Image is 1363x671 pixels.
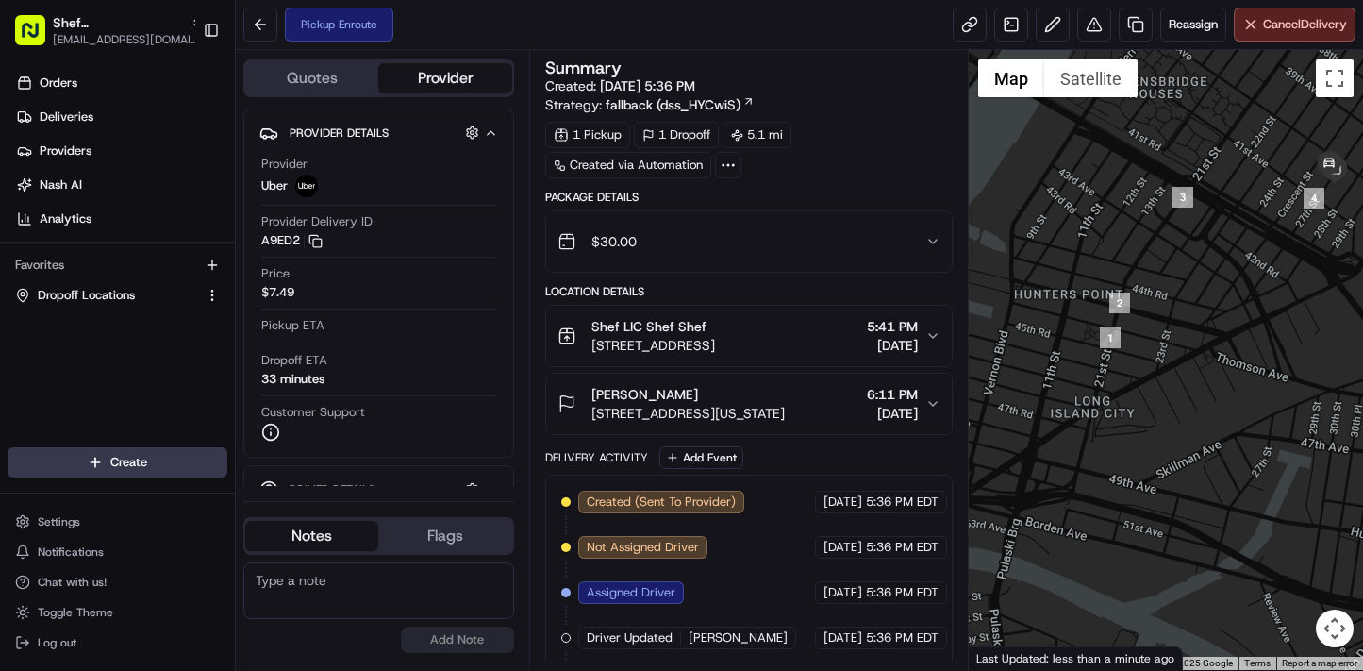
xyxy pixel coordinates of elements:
span: Created (Sent To Provider) [587,494,736,511]
span: Pylon [188,417,228,431]
span: [PERSON_NAME] [591,385,698,404]
span: Nash AI [40,176,82,193]
button: Show street map [978,59,1044,97]
button: CancelDelivery [1234,8,1355,42]
div: We're available if you need us! [85,199,259,214]
a: Terms (opens in new tab) [1244,658,1271,668]
button: Log out [8,629,227,656]
span: 5:41 PM [867,317,918,336]
button: [EMAIL_ADDRESS][DOMAIN_NAME] [53,32,204,47]
button: $30.00 [546,211,952,272]
a: Dropoff Locations [15,287,197,304]
button: Toggle Theme [8,599,227,626]
span: 5:36 PM EDT [866,494,939,511]
div: 1 [1100,327,1121,348]
div: 33 minutes [261,371,324,388]
a: Providers [8,136,235,166]
span: Driver Details [290,482,374,497]
button: Toggle fullscreen view [1316,59,1354,97]
span: API Documentation [178,371,303,390]
button: Provider [378,63,511,93]
span: Chat with us! [38,575,107,590]
span: Cancel Delivery [1263,16,1347,33]
button: Chat with us! [8,569,227,596]
a: Orders [8,68,235,98]
button: Show satellite imagery [1044,59,1138,97]
span: [DATE] 5:36 PM [600,77,695,94]
span: Price [261,265,290,282]
button: Driver Details [259,474,498,505]
a: fallback (dss_HYCwiS) [606,95,755,114]
span: fallback (dss_HYCwiS) [606,95,740,114]
span: Shef Support [58,293,132,308]
button: Notifications [8,539,227,565]
span: Dropoff Locations [38,287,135,304]
button: Provider Details [259,117,498,148]
div: 📗 [19,373,34,388]
button: A9ED2 [261,232,323,249]
a: Report a map error [1282,658,1357,668]
a: 📗Knowledge Base [11,363,152,397]
span: Create [110,454,147,471]
span: Orders [40,75,77,92]
span: Providers [40,143,91,159]
button: Dropoff Locations [8,280,227,310]
div: 1 Dropoff [634,122,719,148]
span: Analytics [40,210,91,227]
div: 💻 [159,373,175,388]
div: 4 [1304,188,1324,209]
img: Nash [19,19,57,57]
span: [DATE] [867,336,918,355]
a: Open this area in Google Maps (opens a new window) [973,646,1036,670]
span: [DATE] [146,293,185,308]
button: Add Event [659,446,743,469]
div: 3 [1172,187,1193,208]
span: Provider Delivery ID [261,213,373,230]
span: [DATE] [867,404,918,423]
div: Last Updated: less than a minute ago [969,646,1183,670]
span: 6:11 PM [867,385,918,404]
span: [DATE] [823,494,862,511]
button: Shef LIC Shef Shef[STREET_ADDRESS]5:41 PM[DATE] [546,306,952,366]
div: 2 [1109,293,1130,313]
img: Google [973,646,1036,670]
img: 1736555255976-a54dd68f-1ca7-489b-9aae-adbdc363a1c4 [19,180,53,214]
span: Driver Updated [587,629,673,646]
span: [DATE] [823,584,862,601]
span: [DATE] [823,629,862,646]
div: Start new chat [85,180,309,199]
button: Flags [378,521,511,551]
span: Uber [261,177,288,194]
span: Assigned Driver [587,584,675,601]
a: Deliveries [8,102,235,132]
span: 5:36 PM EDT [866,539,939,556]
span: Provider Details [290,126,389,141]
button: Shef [GEOGRAPHIC_DATA][EMAIL_ADDRESS][DOMAIN_NAME] [8,8,195,53]
a: Powered byPylon [133,416,228,431]
span: Customer Support [261,404,365,421]
span: Reassign [1169,16,1218,33]
span: Notifications [38,545,104,560]
div: 1 Pickup [545,122,630,148]
button: Notes [245,521,378,551]
button: Map camera controls [1316,610,1354,647]
button: Reassign [1160,8,1226,42]
span: $30.00 [591,232,637,251]
span: Toggle Theme [38,605,113,620]
button: Shef [GEOGRAPHIC_DATA] [53,13,183,32]
a: Created via Automation [545,152,711,178]
div: Favorites [8,250,227,280]
span: • [136,293,142,308]
span: Deliveries [40,109,93,126]
img: uber-new-logo.jpeg [295,175,318,197]
a: Nash AI [8,170,235,200]
span: [PERSON_NAME] [689,629,788,646]
span: Settings [38,514,80,529]
button: Quotes [245,63,378,93]
button: Start new chat [321,186,343,209]
span: 5:36 PM EDT [866,629,939,646]
span: Not Assigned Driver [587,539,699,556]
